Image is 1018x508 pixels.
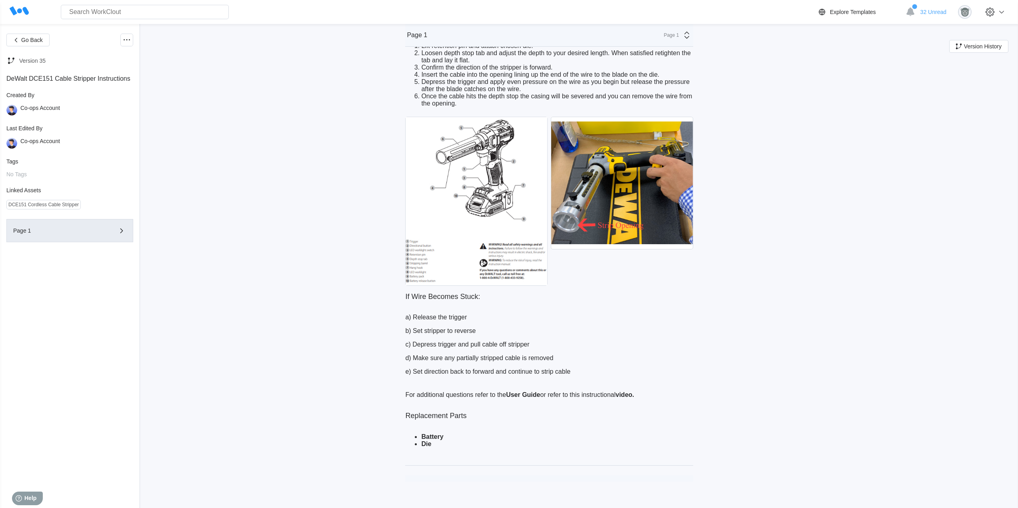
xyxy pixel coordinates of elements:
[6,34,50,46] button: Go Back
[421,78,693,93] li: Depress the trigger and apply even pressure on the wire as you begin but release the pressure aft...
[6,187,133,193] div: Linked Assets
[13,228,104,233] div: Page 1
[6,171,133,177] div: No Tags
[405,327,693,335] p: b) Set stripper to reverse
[8,202,79,207] div: DCE151 Cordless Cable Stripper
[405,368,693,375] p: e) Set direction back to forward and continue to strip cable
[406,117,547,285] img: strippic.jpg
[20,138,60,149] div: Co-ops Account
[506,391,540,398] a: User Guide
[421,433,443,440] a: Battery
[405,341,693,348] p: c) Depress trigger and pull cable off stripper
[958,5,972,19] img: gorilla.png
[6,92,133,98] div: Created By
[964,44,1002,49] span: Version History
[21,37,43,43] span: Go Back
[405,391,693,398] p: For additional questions refer to the or refer to this instructional
[405,408,693,424] p: Replacement Parts
[551,117,693,249] img: dewaltstrippertilt.jpg
[830,9,876,15] div: Explore Templates
[6,105,17,116] img: user-5.png
[61,5,229,19] input: Search WorkClout
[421,64,693,71] li: Confirm the direction of the stripper is forward.
[6,219,133,242] button: Page 1
[6,125,133,131] div: Last Edited By
[616,391,632,398] a: video
[19,58,46,64] div: Version 35
[949,40,1008,53] button: Version History
[6,158,133,165] div: Tags
[405,289,693,305] p: If Wire Becomes Stuck:
[616,391,634,398] strong: .
[6,138,17,149] img: user-5.png
[405,355,693,362] p: d) Make sure any partially stripped cable is removed
[407,32,427,39] div: Page 1
[20,105,60,116] div: Co-ops Account
[6,75,133,82] div: DeWalt DCE151 Cable Stripper Instructions
[817,7,902,17] a: Explore Templates
[421,93,693,107] li: Once the cable hits the depth stop the casing will be severed and you can remove the wire from th...
[421,50,693,64] li: Loosen depth stop tab and adjust the depth to your desired length. When satisfied retighten the t...
[405,314,693,321] p: a) Release the trigger
[421,71,693,78] li: Insert the cable into the opening lining up the end of the wire to the blade on the die.
[421,440,431,447] a: Die
[920,9,946,15] span: 32 Unread
[659,32,679,38] div: Page 1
